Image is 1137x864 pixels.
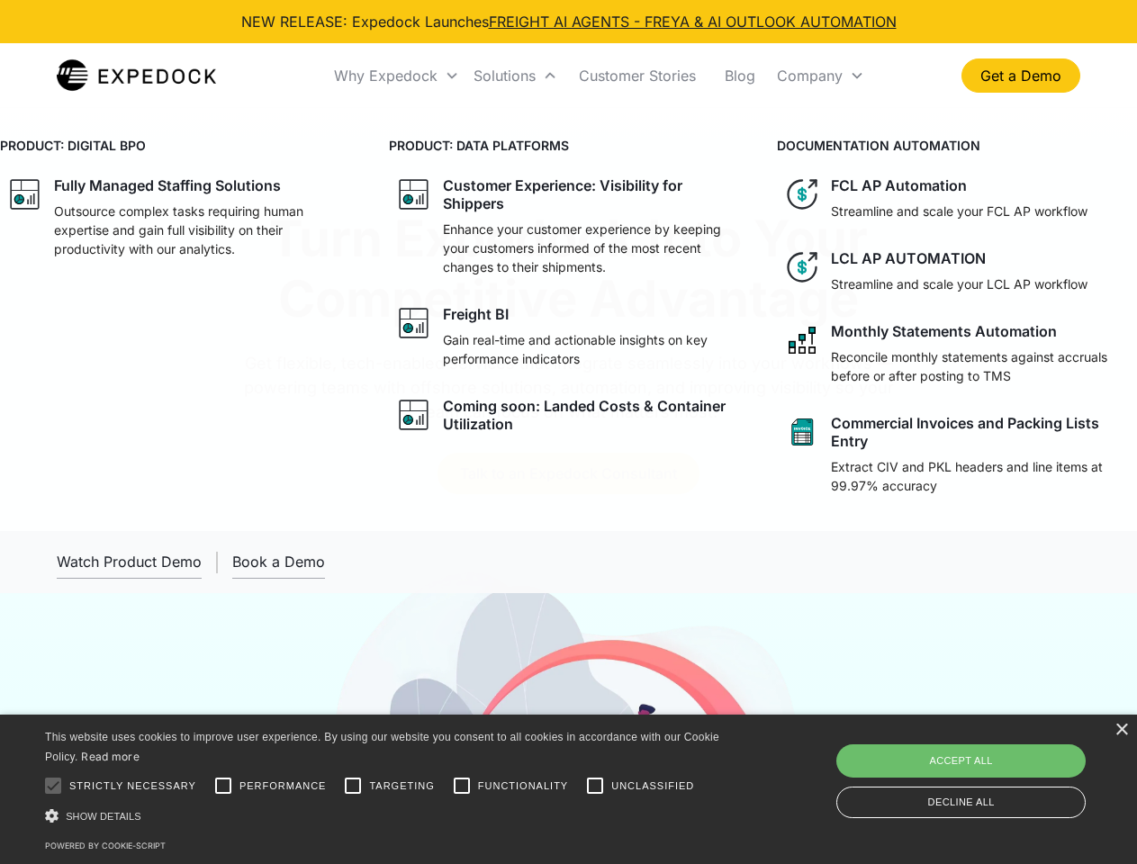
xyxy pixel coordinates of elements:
[396,305,432,341] img: graph icon
[611,778,694,794] span: Unclassified
[489,13,897,31] a: FREIGHT AI AGENTS - FREYA & AI OUTLOOK AUTOMATION
[396,397,432,433] img: graph icon
[334,67,438,85] div: Why Expedock
[784,176,820,212] img: dollar icon
[961,58,1080,93] a: Get a Demo
[66,811,141,822] span: Show details
[57,58,216,94] img: Expedock Logo
[81,750,140,763] a: Read more
[327,45,466,106] div: Why Expedock
[777,67,843,85] div: Company
[710,45,770,106] a: Blog
[831,347,1130,385] p: Reconcile monthly statements against accruals before or after posting to TMS
[784,249,820,285] img: dollar icon
[389,169,749,283] a: graph iconCustomer Experience: Visibility for ShippersEnhance your customer experience by keeping...
[478,778,568,794] span: Functionality
[54,202,353,258] p: Outsource complex tasks requiring human expertise and gain full visibility on their productivity ...
[831,414,1130,450] div: Commercial Invoices and Packing Lists Entry
[241,11,897,32] div: NEW RELEASE: Expedock Launches
[369,778,434,794] span: Targeting
[831,176,967,194] div: FCL AP Automation
[837,670,1137,864] iframe: Chat Widget
[389,136,749,155] h4: PRODUCT: DATA PLATFORMS
[777,407,1137,502] a: sheet iconCommercial Invoices and Packing Lists EntryExtract CIV and PKL headers and line items a...
[389,298,749,375] a: graph iconFreight BIGain real-time and actionable insights on key performance indicators
[443,176,742,212] div: Customer Experience: Visibility for Shippers
[45,841,166,850] a: Powered by cookie-script
[564,45,710,106] a: Customer Stories
[466,45,564,106] div: Solutions
[777,169,1137,228] a: dollar iconFCL AP AutomationStreamline and scale your FCL AP workflow
[239,778,327,794] span: Performance
[232,545,325,579] a: Book a Demo
[784,414,820,450] img: sheet icon
[443,397,742,433] div: Coming soon: Landed Costs & Container Utilization
[831,249,986,267] div: LCL AP AUTOMATION
[777,315,1137,392] a: network like iconMonthly Statements AutomationReconcile monthly statements against accruals befor...
[474,67,536,85] div: Solutions
[57,545,202,579] a: open lightbox
[69,778,196,794] span: Strictly necessary
[831,274,1087,293] p: Streamline and scale your LCL AP workflow
[57,58,216,94] a: home
[443,220,742,276] p: Enhance your customer experience by keeping your customers informed of the most recent changes to...
[396,176,432,212] img: graph icon
[831,457,1130,495] p: Extract CIV and PKL headers and line items at 99.97% accuracy
[443,305,509,323] div: Freight BI
[54,176,281,194] div: Fully Managed Staffing Solutions
[443,330,742,368] p: Gain real-time and actionable insights on key performance indicators
[831,322,1057,340] div: Monthly Statements Automation
[7,176,43,212] img: graph icon
[770,45,871,106] div: Company
[45,806,726,825] div: Show details
[777,136,1137,155] h4: DOCUMENTATION AUTOMATION
[57,553,202,571] div: Watch Product Demo
[784,322,820,358] img: network like icon
[777,242,1137,301] a: dollar iconLCL AP AUTOMATIONStreamline and scale your LCL AP workflow
[389,390,749,440] a: graph iconComing soon: Landed Costs & Container Utilization
[232,553,325,571] div: Book a Demo
[831,202,1087,220] p: Streamline and scale your FCL AP workflow
[45,731,719,764] span: This website uses cookies to improve user experience. By using our website you consent to all coo...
